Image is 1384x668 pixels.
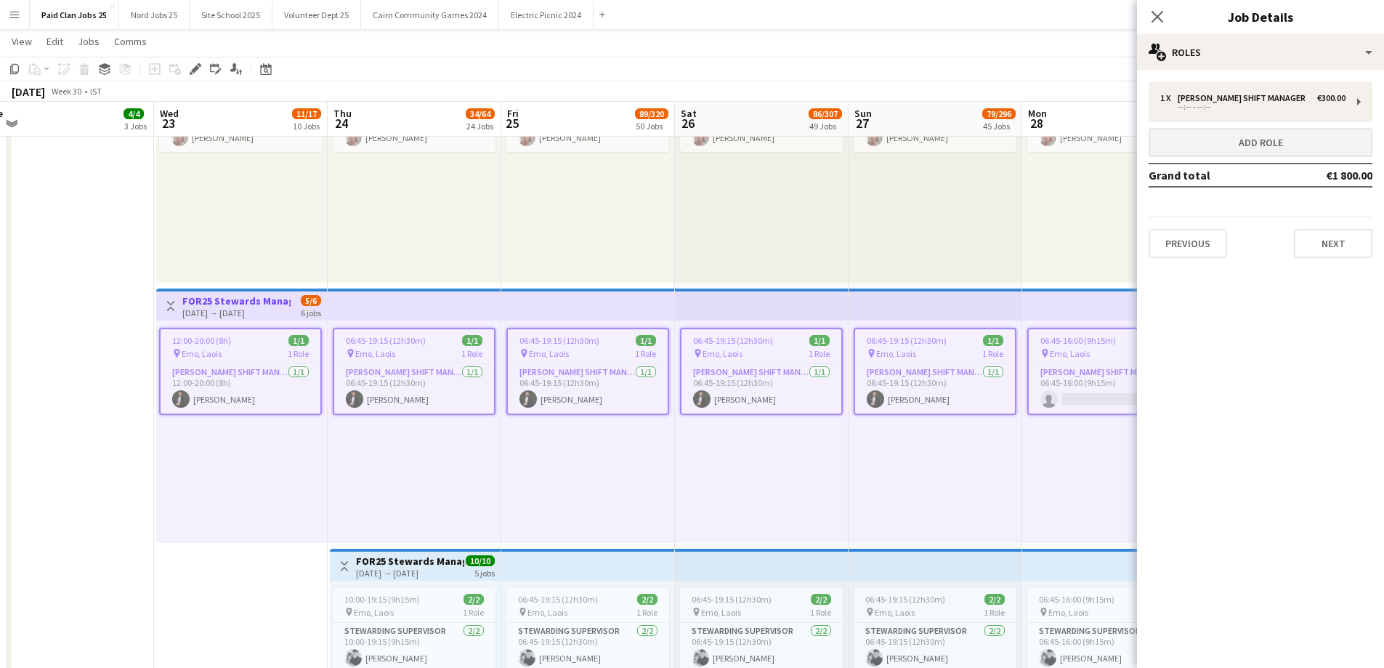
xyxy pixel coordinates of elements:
[331,115,352,132] span: 24
[876,348,916,359] span: Emo, Laois
[1149,128,1372,157] button: Add role
[635,108,668,119] span: 89/320
[119,1,190,29] button: Nord Jobs 25
[692,594,772,605] span: 06:45-19:15 (12h30m)
[1028,107,1047,120] span: Mon
[288,335,309,346] span: 1/1
[41,32,69,51] a: Edit
[72,32,105,51] a: Jobs
[463,607,484,618] span: 1 Role
[983,335,1003,346] span: 1/1
[190,1,272,29] button: Site School 2025
[1026,115,1047,132] span: 28
[1027,328,1190,415] app-job-card: 06:45-16:00 (9h15m)0/1 Emo, Laois1 Role[PERSON_NAME] Shift Manager0/106:45-16:00 (9h15m)
[681,364,841,414] app-card-role: [PERSON_NAME] Shift Manager1/106:45-19:15 (12h30m)[PERSON_NAME]
[809,108,842,119] span: 86/307
[508,364,668,414] app-card-role: [PERSON_NAME] Shift Manager1/106:45-19:15 (12h30m)[PERSON_NAME]
[1281,164,1372,187] td: €1 800.00
[1137,35,1384,70] div: Roles
[461,348,482,359] span: 1 Role
[466,555,495,566] span: 10/10
[518,594,598,605] span: 06:45-19:15 (12h30m)
[865,594,945,605] span: 06:45-19:15 (12h30m)
[635,348,656,359] span: 1 Role
[875,607,915,618] span: Emo, Laois
[499,1,594,29] button: Electric Picnic 2024
[12,84,45,99] div: [DATE]
[462,335,482,346] span: 1/1
[693,335,773,346] span: 06:45-19:15 (12h30m)
[474,566,495,579] div: 5 jobs
[703,348,742,359] span: Emo, Laois
[124,108,144,119] span: 4/4
[6,32,38,51] a: View
[301,306,321,318] div: 6 jobs
[680,328,843,415] app-job-card: 06:45-19:15 (12h30m)1/1 Emo, Laois1 Role[PERSON_NAME] Shift Manager1/106:45-19:15 (12h30m)[PERSON...
[1160,103,1345,110] div: --:-- - --:--
[983,121,1015,132] div: 45 Jobs
[681,107,697,120] span: Sat
[78,35,100,48] span: Jobs
[852,115,872,132] span: 27
[333,328,495,415] app-job-card: 06:45-19:15 (12h30m)1/1 Emo, Laois1 Role[PERSON_NAME] Shift Manager1/106:45-19:15 (12h30m)[PERSON...
[1149,229,1227,258] button: Previous
[108,32,153,51] a: Comms
[46,35,63,48] span: Edit
[507,107,519,120] span: Fri
[292,108,321,119] span: 11/17
[982,108,1016,119] span: 79/296
[810,607,831,618] span: 1 Role
[854,328,1016,415] app-job-card: 06:45-19:15 (12h30m)1/1 Emo, Laois1 Role[PERSON_NAME] Shift Manager1/106:45-19:15 (12h30m)[PERSON...
[158,115,179,132] span: 23
[1050,348,1090,359] span: Emo, Laois
[1039,594,1114,605] span: 06:45-16:00 (9h15m)
[854,107,872,120] span: Sun
[301,295,321,306] span: 5/6
[527,607,567,618] span: Emo, Laois
[867,335,947,346] span: 06:45-19:15 (12h30m)
[354,607,394,618] span: Emo, Laois
[464,594,484,605] span: 2/2
[346,335,426,346] span: 06:45-19:15 (12h30m)
[30,1,119,29] button: Paid Clan Jobs 25
[334,364,494,414] app-card-role: [PERSON_NAME] Shift Manager1/106:45-19:15 (12h30m)[PERSON_NAME]
[982,348,1003,359] span: 1 Role
[356,555,464,568] h3: FOR25 Stewards Management - Days (B)
[809,121,841,132] div: 49 Jobs
[1149,164,1281,187] td: Grand total
[1048,607,1088,618] span: Emo, Laois
[356,568,464,579] div: [DATE] → [DATE]
[361,1,499,29] button: Cairn Community Games 2024
[48,86,84,97] span: Week 30
[1294,229,1372,258] button: Next
[288,348,309,359] span: 1 Role
[466,108,495,119] span: 34/64
[519,335,599,346] span: 06:45-19:15 (12h30m)
[293,121,320,132] div: 10 Jobs
[1040,335,1116,346] span: 06:45-16:00 (9h15m)
[90,86,102,97] div: IST
[984,607,1005,618] span: 1 Role
[12,35,32,48] span: View
[1029,364,1189,414] app-card-role: [PERSON_NAME] Shift Manager0/106:45-16:00 (9h15m)
[529,348,569,359] span: Emo, Laois
[701,607,741,618] span: Emo, Laois
[809,348,830,359] span: 1 Role
[182,348,222,359] span: Emo, Laois
[182,294,291,307] h3: FOR25 Stewards Management - Days (A)
[355,348,395,359] span: Emo, Laois
[637,594,657,605] span: 2/2
[809,335,830,346] span: 1/1
[1178,93,1311,103] div: [PERSON_NAME] Shift Manager
[636,121,668,132] div: 50 Jobs
[1317,93,1345,103] div: €300.00
[466,121,494,132] div: 24 Jobs
[124,121,147,132] div: 3 Jobs
[506,328,669,415] app-job-card: 06:45-19:15 (12h30m)1/1 Emo, Laois1 Role[PERSON_NAME] Shift Manager1/106:45-19:15 (12h30m)[PERSON...
[333,107,352,120] span: Thu
[855,364,1015,414] app-card-role: [PERSON_NAME] Shift Manager1/106:45-19:15 (12h30m)[PERSON_NAME]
